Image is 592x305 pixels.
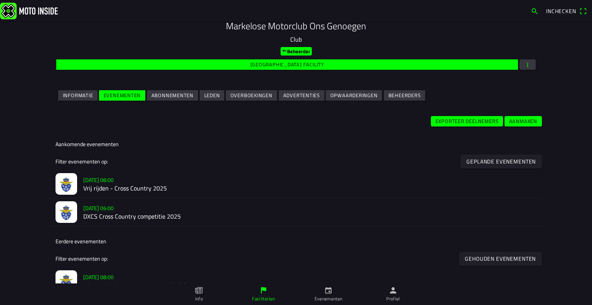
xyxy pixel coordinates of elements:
ion-label: Faciliteiten [252,295,275,302]
img: AFFeeIxnsgetZ59Djh9zHoMlSo8wVdQP4ewsvtr6.jpg [55,201,77,223]
ion-button: Overboekingen [226,90,277,101]
ion-badge: Beheerder [281,47,312,56]
ion-button: Abonnementen [147,90,198,101]
span: Inchecken [546,7,576,15]
a: Incheckenqr scanner [542,4,590,17]
ion-text: [DATE] 08:00 [83,273,114,281]
ion-button: Advertenties [279,90,325,101]
ion-text: [DATE] 08:00 [83,176,114,184]
h2: Vrij rijden - Cross Country 2025 [83,185,536,192]
ion-icon: paper [195,286,203,295]
img: UByebBRfVoKeJdfrrfejYaKoJ9nquzzw8nymcseR.jpeg [55,270,77,292]
ion-text: Geplande evenementen [467,158,536,164]
ion-label: Filter evenementen op: [55,157,108,165]
ion-button: Exporteer deelnemers [431,116,503,126]
ion-label: Evenementen [314,295,343,302]
ion-button: Opwaarderingen [326,90,382,101]
ion-icon: person [389,286,397,295]
a: search [527,4,542,17]
ion-button: Leden [200,90,224,101]
ion-button: Informatie [58,90,98,101]
h1: Markelose Motorclub Ons Genoegen [55,20,536,32]
ion-label: Filter evenementen op: [55,254,108,263]
ion-button: Evenementen [99,90,145,101]
p: Club [55,35,536,44]
h2: XC competition cross country + vrij rijden [83,282,536,289]
ion-button: Beheerders [384,90,425,101]
ion-icon: flag [259,286,268,295]
ion-button: Aanmaken [505,116,542,126]
ion-label: Info [195,295,203,302]
h2: DXCS Cross Country competitie 2025 [83,213,536,220]
ion-icon: key [282,48,287,53]
ion-label: Eerdere evenementen [55,237,106,245]
ion-text: [DATE] 06:00 [83,204,114,212]
img: UByebBRfVoKeJdfrrfejYaKoJ9nquzzw8nymcseR.jpeg [55,173,77,195]
ion-label: Aankomende evenementen [55,140,119,148]
ion-button: [GEOGRAPHIC_DATA] facility [56,59,518,70]
ion-text: Gehouden evenementen [465,256,536,261]
ion-icon: calendar [324,286,333,295]
ion-label: Profiel [386,295,400,302]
